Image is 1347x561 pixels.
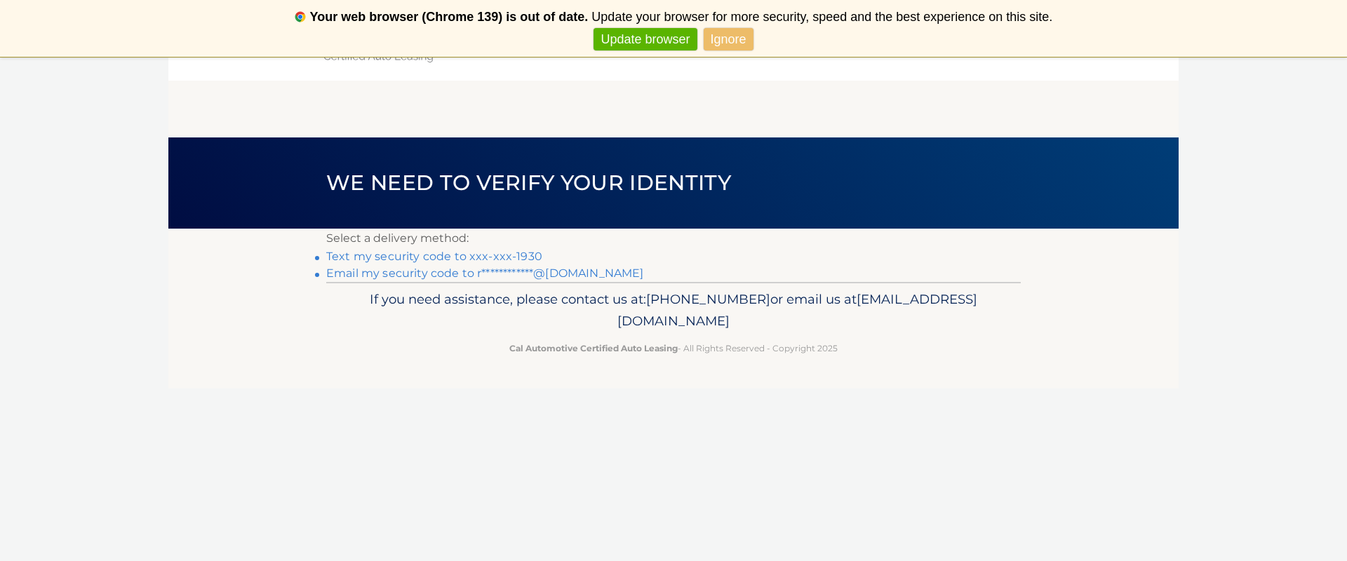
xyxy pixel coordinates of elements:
a: Ignore [704,28,753,51]
b: Your web browser (Chrome 139) is out of date. [310,10,589,24]
p: If you need assistance, please contact us at: or email us at [335,288,1012,333]
span: [PHONE_NUMBER] [646,291,770,307]
span: Update your browser for more security, speed and the best experience on this site. [591,10,1052,24]
a: Text my security code to xxx-xxx-1930 [326,250,542,263]
strong: Cal Automotive Certified Auto Leasing [509,343,678,353]
a: Update browser [594,28,697,51]
span: We need to verify your identity [326,170,731,196]
p: - All Rights Reserved - Copyright 2025 [335,341,1012,356]
p: Select a delivery method: [326,229,1021,248]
